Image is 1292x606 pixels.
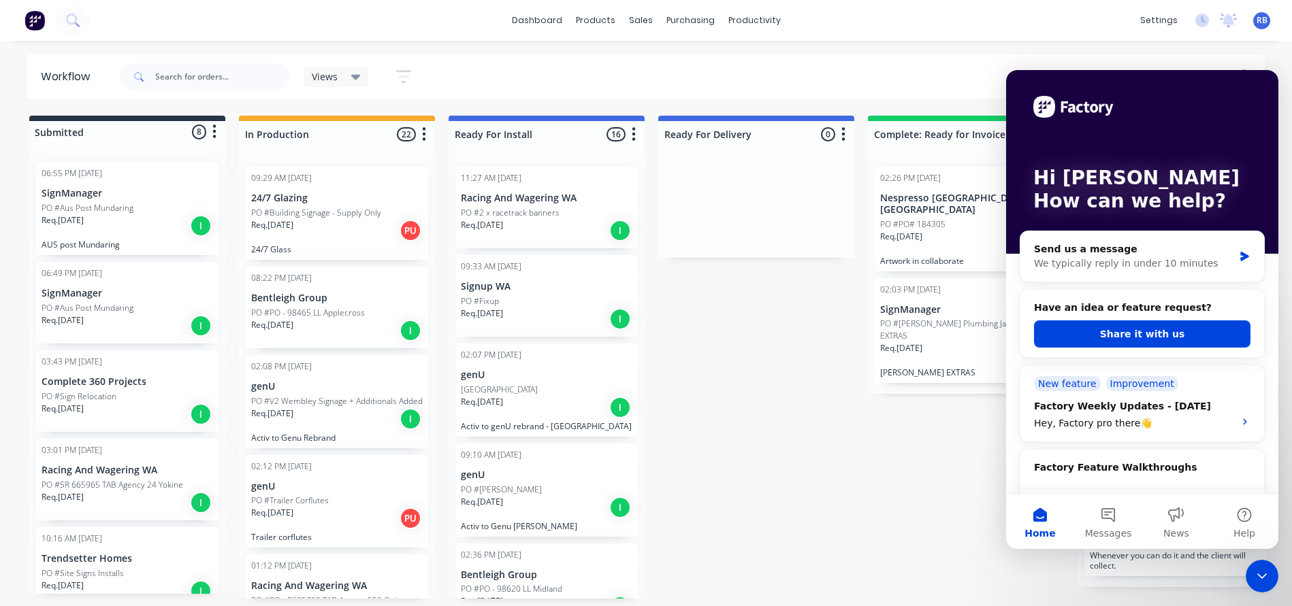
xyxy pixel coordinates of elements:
p: SignManager [880,304,1052,316]
div: sales [622,10,660,31]
div: I [609,220,631,241]
div: I [190,403,212,425]
div: Workflow [41,69,97,85]
div: 06:49 PM [DATE] [42,267,102,280]
p: Bentleigh Group [251,292,423,304]
p: Req. [DATE] [880,231,922,243]
p: PO #Building Signage - Supply Only [251,207,381,219]
div: 03:01 PM [DATE] [42,444,102,456]
div: 02:08 PM [DATE] [251,360,312,373]
div: 02:08 PM [DATE]genUPO #V2 Wembley Signage + Additionals AddedReq.[DATE]IActiv to Genu Rebrand [246,355,428,448]
div: 02:03 PM [DATE]SignManagerPO #[PERSON_NAME] Plumbing Jandakot EXTRASReq.[DATE]I[PERSON_NAME] EXTRAS [875,278,1057,384]
p: PO #[PERSON_NAME] [461,484,542,496]
div: 02:07 PM [DATE]genU[GEOGRAPHIC_DATA]Req.[DATE]IActiv to genU rebrand - [GEOGRAPHIC_DATA] [455,343,638,437]
p: PO #V2 Wembley Signage + Additionals Added [251,395,423,407]
div: productivity [722,10,788,31]
p: AUS post Mundaring [42,239,213,250]
div: 01:12 PM [DATE] [251,560,312,572]
p: genU [461,369,632,381]
p: Req. [DATE] [461,396,503,408]
div: 02:12 PM [DATE]genUPO #Trailer CorflutesReq.[DATE]PUTrailer corflutes [246,455,428,548]
p: PO #Aus Post Mundaring [42,202,133,214]
p: Activ to Genu [PERSON_NAME] [461,521,632,531]
p: Req. [DATE] [42,214,84,226]
p: SignManager [42,288,213,299]
div: products [569,10,622,31]
p: Req. [DATE] [251,319,293,331]
p: PO #[PERSON_NAME] Plumbing Jandakot EXTRAS [880,318,1052,342]
p: Whenever you can do it and the client will collect. [1090,550,1261,571]
div: I [609,496,631,518]
div: 11:27 AM [DATE]Racing And Wagering WAPO #2 x racetrack bannersReq.[DATE]I [455,167,638,248]
div: 03:43 PM [DATE] [42,356,102,368]
div: 09:29 AM [DATE] [251,172,312,184]
p: PO #Trailer Corflutes [251,494,329,507]
p: Req. [DATE] [461,307,503,320]
p: Trendsetter Homes [42,553,213,565]
p: 24/7 Glass [251,244,423,254]
div: 02:36 PM [DATE] [461,549,521,561]
iframe: Intercom live chat [1246,560,1278,592]
p: PO #PO - 98465 LL Applecross [251,307,365,319]
div: 11:27 AM [DATE] [461,172,521,184]
div: 09:29 AM [DATE]24/7 GlazingPO #Building Signage - Supply OnlyReq.[DATE]PU24/7 Glass [246,167,428,260]
p: Activ to genU rebrand - [GEOGRAPHIC_DATA] [461,421,632,431]
p: [GEOGRAPHIC_DATA] [461,384,538,396]
div: I [190,492,212,514]
p: Req. [DATE] [42,579,84,592]
div: 08:22 PM [DATE]Bentleigh GroupPO #PO - 98465 LL ApplecrossReq.[DATE]I [246,267,428,348]
p: Complete 360 Projects [42,376,213,388]
p: PO #PO# 184305 [880,218,946,231]
p: Req. [DATE] [880,342,922,354]
div: settings [1133,10,1184,31]
p: Req. [DATE] [42,314,84,326]
p: PO #Aus Post Mundaring [42,302,133,314]
p: Req. [DATE] [251,219,293,231]
div: I [190,580,212,602]
p: Signup WA [461,281,632,292]
img: Factory [25,10,45,31]
div: 02:26 PM [DATE]Nespresso [GEOGRAPHIC_DATA] & [GEOGRAPHIC_DATA]PO #PO# 184305Req.[DATE]IArtwork in... [875,167,1057,271]
div: PU [400,507,421,529]
div: I [190,315,212,337]
div: 06:55 PM [DATE]SignManagerPO #Aus Post MundaringReq.[DATE]IAUS post Mundaring [36,162,219,255]
span: Views [312,69,338,84]
p: genU [461,469,632,481]
p: Req. [DATE] [461,496,503,508]
p: Req. [DATE] [251,507,293,519]
p: PO #2 x racetrack banners [461,207,560,219]
div: 06:55 PM [DATE] [42,167,102,180]
div: 03:43 PM [DATE]Complete 360 ProjectsPO #Sign RelocationReq.[DATE]I [36,350,219,432]
div: I [190,215,212,237]
div: 09:33 AM [DATE] [461,260,521,273]
p: genU [251,481,423,492]
div: 08:22 PM [DATE] [251,272,312,284]
div: 03:01 PM [DATE]Racing And Wagering WAPO #SR 665965 TAB Agency 24 YokineReq.[DATE]I [36,439,219,520]
p: Activ to Genu Rebrand [251,433,423,443]
div: I [609,397,631,418]
div: 02:03 PM [DATE] [880,284,941,296]
div: I [609,308,631,330]
div: 02:26 PM [DATE] [880,172,941,184]
span: RB [1257,14,1267,27]
iframe: Intercom live chat [1006,70,1278,549]
p: Req. [DATE] [42,403,84,415]
p: PO #Sign Relocation [42,390,116,403]
div: purchasing [660,10,722,31]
